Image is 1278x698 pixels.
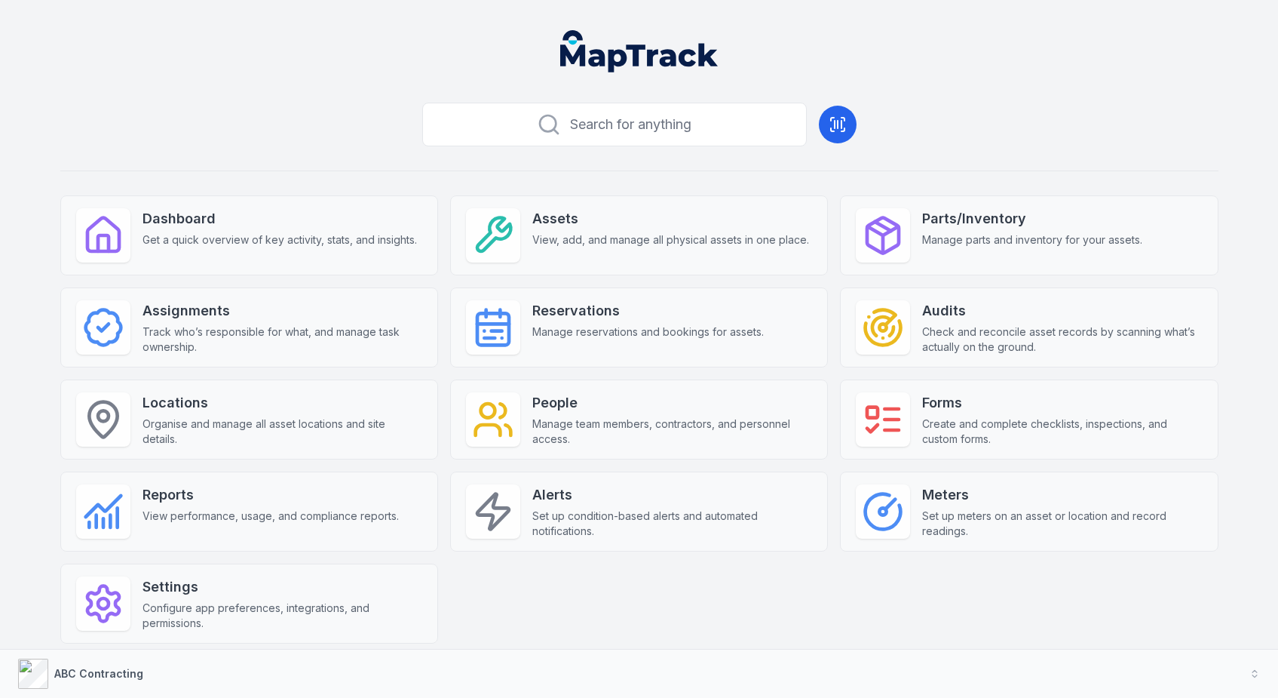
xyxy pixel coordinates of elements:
a: ReportsView performance, usage, and compliance reports. [60,472,438,552]
a: MetersSet up meters on an asset or location and record readings. [840,472,1218,552]
a: LocationsOrganise and manage all asset locations and site details. [60,380,438,460]
span: Get a quick overview of key activity, stats, and insights. [143,232,417,248]
strong: Dashboard [143,208,417,229]
a: AuditsCheck and reconcile asset records by scanning what’s actually on the ground. [840,288,1218,367]
span: Manage parts and inventory for your assets. [922,232,1142,248]
span: Search for anything [570,114,691,135]
strong: Meters [922,484,1202,506]
a: AssetsView, add, and manage all physical assets in one place. [450,195,828,275]
strong: Audits [922,300,1202,321]
a: AssignmentsTrack who’s responsible for what, and manage task ownership. [60,288,438,367]
button: Search for anything [422,103,807,146]
a: SettingsConfigure app preferences, integrations, and permissions. [60,564,438,644]
a: PeopleManage team members, contractors, and personnel access. [450,380,828,460]
span: Set up meters on an asset or location and record readings. [922,509,1202,539]
strong: Settings [143,577,422,598]
a: Parts/InventoryManage parts and inventory for your assets. [840,195,1218,275]
span: Configure app preferences, integrations, and permissions. [143,601,422,631]
strong: Forms [922,392,1202,414]
a: FormsCreate and complete checklists, inspections, and custom forms. [840,380,1218,460]
span: Track who’s responsible for what, and manage task ownership. [143,324,422,355]
span: Check and reconcile asset records by scanning what’s actually on the ground. [922,324,1202,355]
strong: Parts/Inventory [922,208,1142,229]
span: View performance, usage, and compliance reports. [143,509,399,524]
span: Manage reservations and bookings for assets. [532,324,764,340]
strong: Reservations [532,300,764,321]
strong: ABC Contracting [54,667,143,680]
strong: Locations [143,392,422,414]
span: Set up condition-based alerts and automated notifications. [532,509,812,539]
span: Organise and manage all asset locations and site details. [143,417,422,447]
nav: Global [536,30,743,72]
strong: Alerts [532,484,812,506]
a: AlertsSet up condition-based alerts and automated notifications. [450,472,828,552]
strong: Reports [143,484,399,506]
span: Manage team members, contractors, and personnel access. [532,417,812,447]
a: ReservationsManage reservations and bookings for assets. [450,288,828,367]
a: DashboardGet a quick overview of key activity, stats, and insights. [60,195,438,275]
span: Create and complete checklists, inspections, and custom forms. [922,417,1202,447]
strong: Assets [532,208,809,229]
strong: People [532,392,812,414]
strong: Assignments [143,300,422,321]
span: View, add, and manage all physical assets in one place. [532,232,809,248]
